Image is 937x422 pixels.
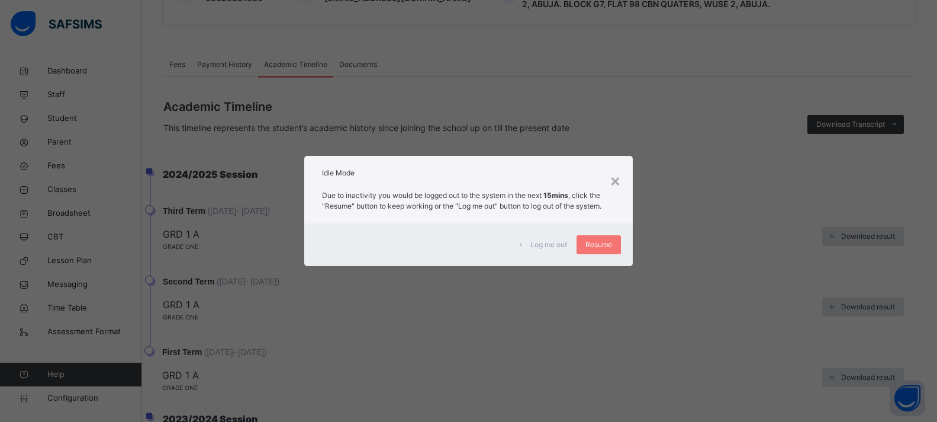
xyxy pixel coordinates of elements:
span: Resume [585,239,612,250]
strong: 15mins [543,191,568,200]
div: × [610,168,621,193]
span: Log me out [530,239,567,250]
h2: Idle Mode [322,168,614,178]
p: Due to inactivity you would be logged out to the system in the next , click the "Resume" button t... [322,190,614,212]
